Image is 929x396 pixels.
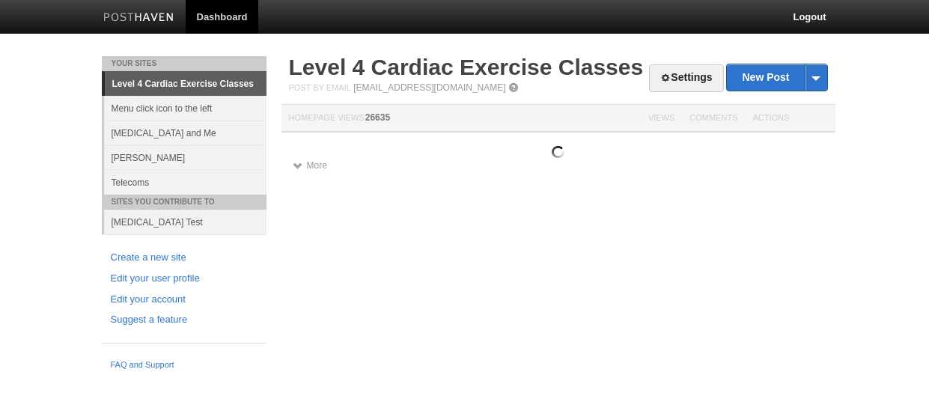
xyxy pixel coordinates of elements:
th: Comments [682,105,745,132]
a: [MEDICAL_DATA] Test [104,210,266,234]
th: Views [641,105,682,132]
a: [MEDICAL_DATA] and Me [104,121,266,145]
img: loading.gif [552,146,564,158]
a: Level 4 Cardiac Exercise Classes [105,72,266,96]
a: Edit your account [111,292,258,308]
li: Your Sites [102,56,266,71]
a: [PERSON_NAME] [104,145,266,170]
a: Settings [649,64,723,92]
span: Post by Email [289,83,351,92]
li: Sites You Contribute To [102,195,266,210]
a: Level 4 Cardiac Exercise Classes [289,55,644,79]
a: Edit your user profile [111,271,258,287]
a: Telecoms [104,170,266,195]
a: FAQ and Support [111,359,258,372]
a: New Post [727,64,826,91]
img: Posthaven-bar [103,13,174,24]
a: Create a new site [111,250,258,266]
span: 26635 [365,112,390,123]
a: More [293,160,327,171]
th: Actions [746,105,835,132]
th: Homepage Views [281,105,641,132]
a: [EMAIL_ADDRESS][DOMAIN_NAME] [353,82,505,93]
a: Suggest a feature [111,312,258,328]
a: Menu click icon to the left [104,96,266,121]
